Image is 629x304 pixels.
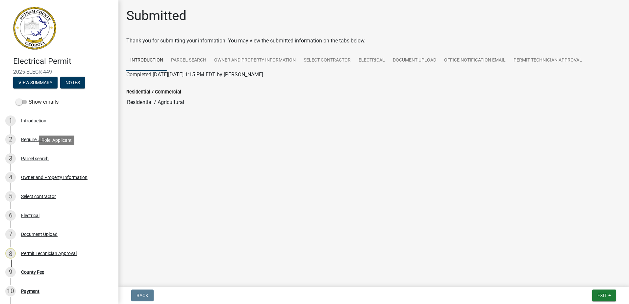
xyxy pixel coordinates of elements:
div: 8 [5,248,16,259]
h4: Electrical Permit [13,57,113,66]
a: Owner and Property Information [210,50,300,71]
span: 2025-ELECR-449 [13,69,105,75]
a: Select contractor [300,50,355,71]
div: 7 [5,229,16,240]
div: 5 [5,191,16,202]
div: 6 [5,210,16,221]
a: Document Upload [389,50,440,71]
a: Electrical [355,50,389,71]
span: Exit [597,293,607,298]
button: Notes [60,77,85,89]
div: Introduction [21,118,46,123]
div: Require User [21,137,47,142]
a: Office Notification Email [440,50,510,71]
div: Role: Applicant [39,136,74,145]
div: 3 [5,153,16,164]
div: Electrical [21,213,39,218]
label: Show emails [16,98,59,106]
div: Select contractor [21,194,56,199]
div: 2 [5,134,16,145]
div: Thank you for submitting your information. You may view the submitted information on the tabs below. [126,37,621,45]
h1: Submitted [126,8,187,24]
button: View Summary [13,77,58,89]
div: 4 [5,172,16,183]
label: Residential / Commercial [126,90,181,94]
button: Exit [592,290,616,301]
wm-modal-confirm: Notes [60,80,85,86]
div: 9 [5,267,16,277]
div: Permit Technician Approval [21,251,77,256]
a: Parcel search [167,50,210,71]
div: Payment [21,289,39,293]
div: 1 [5,115,16,126]
div: Owner and Property Information [21,175,88,180]
div: Parcel search [21,156,49,161]
div: 10 [5,286,16,296]
a: Introduction [126,50,167,71]
span: Back [137,293,148,298]
div: Document Upload [21,232,58,237]
span: Completed [DATE][DATE] 1:15 PM EDT by [PERSON_NAME] [126,71,263,78]
div: County Fee [21,270,44,274]
button: Back [131,290,154,301]
img: Putnam County, Georgia [13,7,56,50]
a: Permit Technician Approval [510,50,586,71]
wm-modal-confirm: Summary [13,80,58,86]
